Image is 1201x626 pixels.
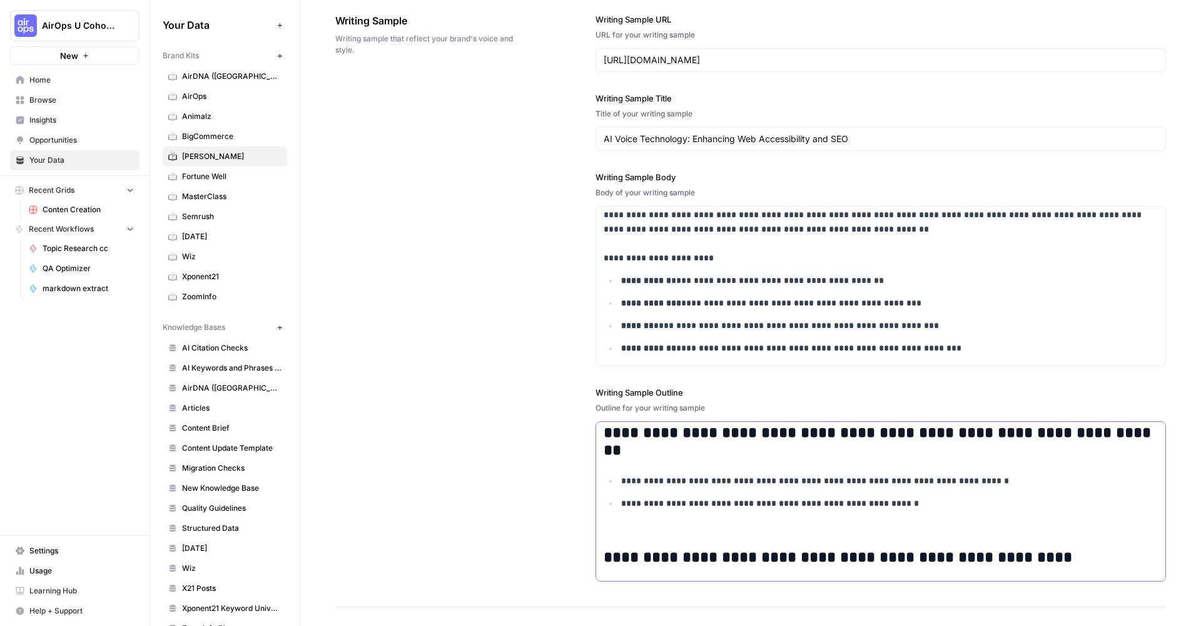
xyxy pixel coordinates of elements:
span: Content Update Template [182,443,281,454]
div: Body of your writing sample [595,187,1166,198]
a: AI Citation Checks [163,338,287,358]
a: AirOps [163,86,287,106]
label: Writing Sample URL [595,13,1166,26]
a: Animalz [163,106,287,126]
a: Learning Hub [10,581,139,601]
span: Animalz [182,111,281,122]
span: Your Data [29,155,134,166]
span: Quality Guidelines [182,503,281,514]
a: Wiz [163,558,287,578]
a: Conten Creation [23,200,139,220]
a: MasterClass [163,187,287,207]
span: Migration Checks [182,463,281,474]
span: Xponent21 Keyword Universe [182,603,281,614]
span: QA Optimizer [43,263,134,274]
span: Help + Support [29,605,134,617]
span: BigCommerce [182,131,281,142]
button: New [10,46,139,65]
a: Semrush [163,207,287,227]
label: Writing Sample Outline [595,386,1166,399]
span: New Knowledge Base [182,483,281,494]
span: Structured Data [182,523,281,534]
span: Conten Creation [43,204,134,215]
span: AirDNA ([GEOGRAPHIC_DATA]) [182,71,281,82]
span: Recent Workflows [29,223,94,235]
span: Your Data [163,18,272,33]
span: Home [29,74,134,86]
span: Insights [29,115,134,126]
a: Migration Checks [163,458,287,478]
span: [DATE] [182,543,281,554]
span: MasterClass [182,191,281,202]
span: Writing sample that reflect your brand's voice and style. [335,33,525,56]
a: Fortune Well [163,167,287,187]
a: [DATE] [163,538,287,558]
a: Usage [10,561,139,581]
a: [DATE] [163,227,287,247]
span: AirOps [182,91,281,102]
a: Articles [163,398,287,418]
span: Browse [29,95,134,106]
span: Brand Kits [163,50,199,61]
img: AirOps U Cohort 1 Logo [14,14,37,37]
span: ZoomInfo [182,291,281,302]
span: Learning Hub [29,585,134,597]
span: Settings [29,545,134,557]
label: Writing Sample Body [595,171,1166,183]
span: Recent Grids [29,185,74,196]
a: AirDNA ([GEOGRAPHIC_DATA]) [163,378,287,398]
span: Articles [182,403,281,414]
span: [PERSON_NAME] [182,151,281,162]
span: Opportunities [29,135,134,146]
span: Usage [29,565,134,577]
a: markdown extract [23,279,139,299]
a: [PERSON_NAME] [163,146,287,167]
a: Xponent21 Keyword Universe [163,598,287,618]
span: Semrush [182,211,281,222]
a: Home [10,70,139,90]
span: Knowledge Bases [163,322,225,333]
a: X21 Posts [163,578,287,598]
button: Workspace: AirOps U Cohort 1 [10,10,139,41]
div: URL for your writing sample [595,29,1166,41]
a: AI Keywords and Phrases to Avoid [163,358,287,378]
a: BigCommerce [163,126,287,146]
a: Settings [10,541,139,561]
a: QA Optimizer [23,259,139,279]
a: Your Data [10,150,139,170]
a: Insights [10,110,139,130]
a: New Knowledge Base [163,478,287,498]
input: www.sundaysoccer.com/game-day [604,54,1158,66]
a: ZoomInfo [163,287,287,307]
button: Help + Support [10,601,139,621]
span: markdown extract [43,283,134,294]
input: Game Day Gear Guide [604,133,1158,145]
a: Quality Guidelines [163,498,287,518]
span: [DATE] [182,231,281,242]
a: Structured Data [163,518,287,538]
span: Writing Sample [335,13,525,28]
span: AirOps U Cohort 1 [42,19,118,32]
span: AirDNA ([GEOGRAPHIC_DATA]) [182,382,281,394]
a: Xponent21 [163,267,287,287]
a: Browse [10,90,139,110]
span: X21 Posts [182,583,281,594]
a: Content Brief [163,418,287,438]
span: Content Brief [182,423,281,434]
span: Wiz [182,563,281,574]
span: AI Keywords and Phrases to Avoid [182,362,281,374]
a: Topic Research cc [23,239,139,259]
div: Title of your writing sample [595,108,1166,120]
a: AirDNA ([GEOGRAPHIC_DATA]) [163,66,287,86]
span: Wiz [182,251,281,262]
span: AI Citation Checks [182,342,281,354]
span: Xponent21 [182,271,281,282]
a: Wiz [163,247,287,267]
a: Content Update Template [163,438,287,458]
button: Recent Workflows [10,220,139,239]
span: New [60,49,78,62]
span: Topic Research cc [43,243,134,254]
div: Outline for your writing sample [595,403,1166,414]
label: Writing Sample Title [595,92,1166,105]
span: Fortune Well [182,171,281,182]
